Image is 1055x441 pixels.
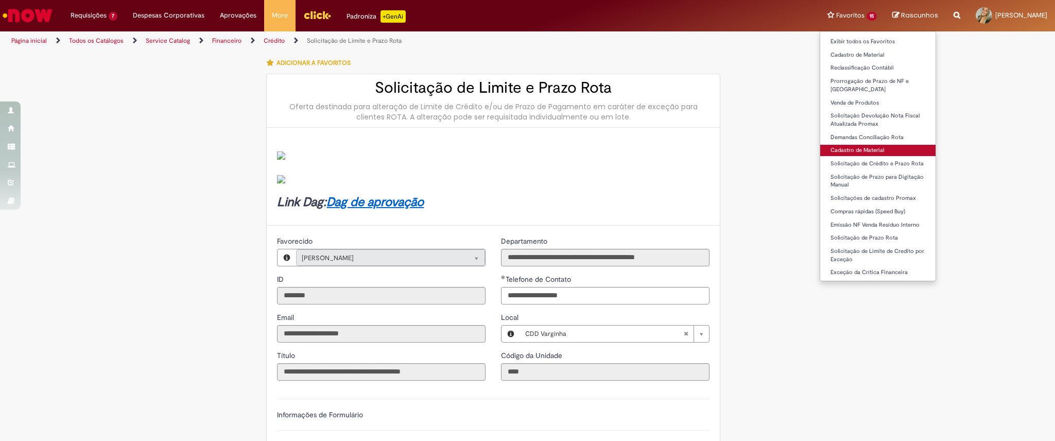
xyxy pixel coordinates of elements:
label: Somente leitura - Departamento [501,236,549,246]
span: Rascunhos [901,10,938,20]
a: Solicitação de Prazo Rota [820,232,936,244]
span: Aprovações [220,10,256,21]
a: Rascunhos [892,11,938,21]
label: Somente leitura - Email [277,312,296,323]
a: Exceção da Crítica Financeira [820,267,936,278]
h2: Solicitação de Limite e Prazo Rota [277,79,710,96]
a: Solicitação de Limite e Prazo Rota [307,37,402,45]
button: Favorecido, Visualizar este registro Maisa Helena Mancini [278,249,296,266]
a: Service Catalog [146,37,190,45]
label: Informações de Formulário [277,410,363,419]
a: Dag de aprovação [326,194,424,210]
img: ServiceNow [1,5,54,26]
span: CDD Varginha [525,326,683,342]
a: Solicitação de Limite de Credito por Exceção [820,246,936,265]
div: Padroniza [347,10,406,23]
a: Reclassificação Contábil [820,62,936,74]
span: Somente leitura - Email [277,313,296,322]
input: Título [277,363,486,381]
span: Despesas Corporativas [133,10,204,21]
a: Cadastro de Material [820,145,936,156]
input: Departamento [501,249,710,266]
span: Somente leitura - Código da Unidade [501,351,564,360]
span: Favoritos [836,10,864,21]
a: Exibir todos os Favoritos [820,36,936,47]
strong: Link Dag: [277,194,424,210]
ul: Favoritos [820,31,936,281]
a: CDD VarginhaLimpar campo Local [520,326,709,342]
img: click_logo_yellow_360x200.png [303,7,331,23]
span: Adicionar a Favoritos [276,59,351,67]
a: Todos os Catálogos [69,37,124,45]
a: Crédito [264,37,285,45]
span: Somente leitura - ID [277,275,286,284]
a: Solicitações de cadastro Promax [820,193,936,204]
span: [PERSON_NAME] [302,250,459,266]
a: Demandas Conciliação Rota [820,132,936,143]
a: Solicitação Devolução Nota Fiscal Atualizada Promax [820,110,936,129]
label: Somente leitura - ID [277,274,286,284]
ul: Trilhas de página [8,31,696,50]
span: Somente leitura - Título [277,351,297,360]
span: More [272,10,288,21]
button: Adicionar a Favoritos [266,52,356,74]
a: Emissão NF Venda Resíduo Interno [820,219,936,231]
div: Oferta destinada para alteração de Limite de Crédito e/ou de Prazo de Pagamento em caráter de exc... [277,101,710,122]
a: Página inicial [11,37,47,45]
span: Obrigatório Preenchido [501,275,506,279]
a: Cadastro de Material [820,49,936,61]
span: [PERSON_NAME] [995,11,1047,20]
p: +GenAi [381,10,406,23]
a: Venda de Produtos [820,97,936,109]
img: sys_attachment.do [277,175,285,183]
abbr: Limpar campo Local [678,326,694,342]
a: Solicitação de Crédito e Prazo Rota [820,158,936,169]
button: Local, Visualizar este registro CDD Varginha [501,326,520,342]
input: Email [277,325,486,343]
a: [PERSON_NAME]Limpar campo Favorecido [296,249,485,266]
img: sys_attachment.do [277,151,285,160]
a: Prorrogação de Prazo de NF e [GEOGRAPHIC_DATA] [820,76,936,95]
a: Financeiro [212,37,241,45]
label: Somente leitura - Título [277,350,297,361]
label: Somente leitura - Código da Unidade [501,350,564,361]
a: Solicitação de Prazo para Digitação Manual [820,172,936,191]
span: Requisições [71,10,107,21]
span: 7 [109,12,117,21]
input: Telefone de Contato [501,287,710,304]
a: Compras rápidas (Speed Buy) [820,206,936,217]
span: Local [501,313,521,322]
span: Telefone de Contato [506,275,573,284]
input: Código da Unidade [501,363,710,381]
input: ID [277,287,486,304]
span: 15 [867,12,877,21]
span: Somente leitura - Favorecido [277,236,315,246]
